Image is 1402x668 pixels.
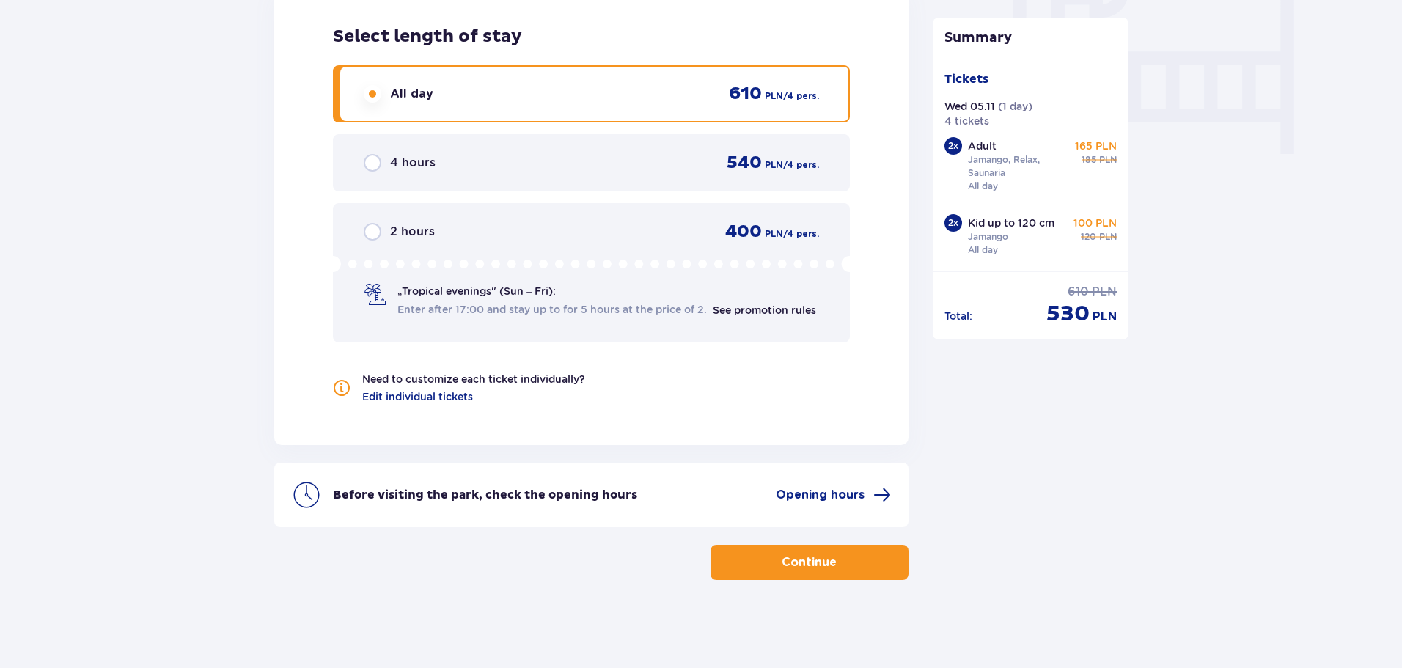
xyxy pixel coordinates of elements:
[1099,153,1117,166] span: PLN
[390,86,433,102] span: All day
[783,89,819,103] span: / 4 pers.
[783,158,819,172] span: / 4 pers.
[944,71,988,87] p: Tickets
[944,214,962,232] div: 2 x
[968,230,1008,243] p: Jamango
[1099,230,1117,243] span: PLN
[1081,230,1096,243] span: 120
[1075,139,1117,153] p: 165 PLN
[390,155,436,171] span: 4 hours
[1046,300,1090,328] span: 530
[765,158,783,172] span: PLN
[944,309,972,323] p: Total :
[390,224,435,240] span: 2 hours
[1093,309,1117,325] span: PLN
[397,284,556,298] span: „Tropical evenings" (Sun – Fri):
[998,99,1032,114] p: ( 1 day )
[362,389,473,404] a: Edit individual tickets
[333,487,637,503] p: Before visiting the park, check the opening hours
[727,152,762,174] span: 540
[1092,284,1117,300] span: PLN
[765,227,783,241] span: PLN
[968,139,997,153] p: Adult
[1082,153,1096,166] span: 185
[1073,216,1117,230] p: 100 PLN
[711,545,909,580] button: Continue
[397,302,707,317] span: Enter after 17:00 and stay up to for 5 hours at the price of 2.
[783,227,819,241] span: / 4 pers.
[944,137,962,155] div: 2 x
[776,487,865,503] span: Opening hours
[968,243,998,257] p: All day
[782,554,837,570] p: Continue
[725,221,762,243] span: 400
[729,83,762,105] span: 610
[362,372,585,386] p: Need to customize each ticket individually?
[968,180,998,193] p: All day
[933,29,1129,47] p: Summary
[968,216,1054,230] p: Kid up to 120 cm
[333,26,850,48] h2: Select length of stay
[1068,284,1089,300] span: 610
[968,153,1069,180] p: Jamango, Relax, Saunaria
[765,89,783,103] span: PLN
[944,99,995,114] p: Wed 05.11
[944,114,989,128] p: 4 tickets
[776,486,891,504] a: Opening hours
[713,304,816,316] a: See promotion rules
